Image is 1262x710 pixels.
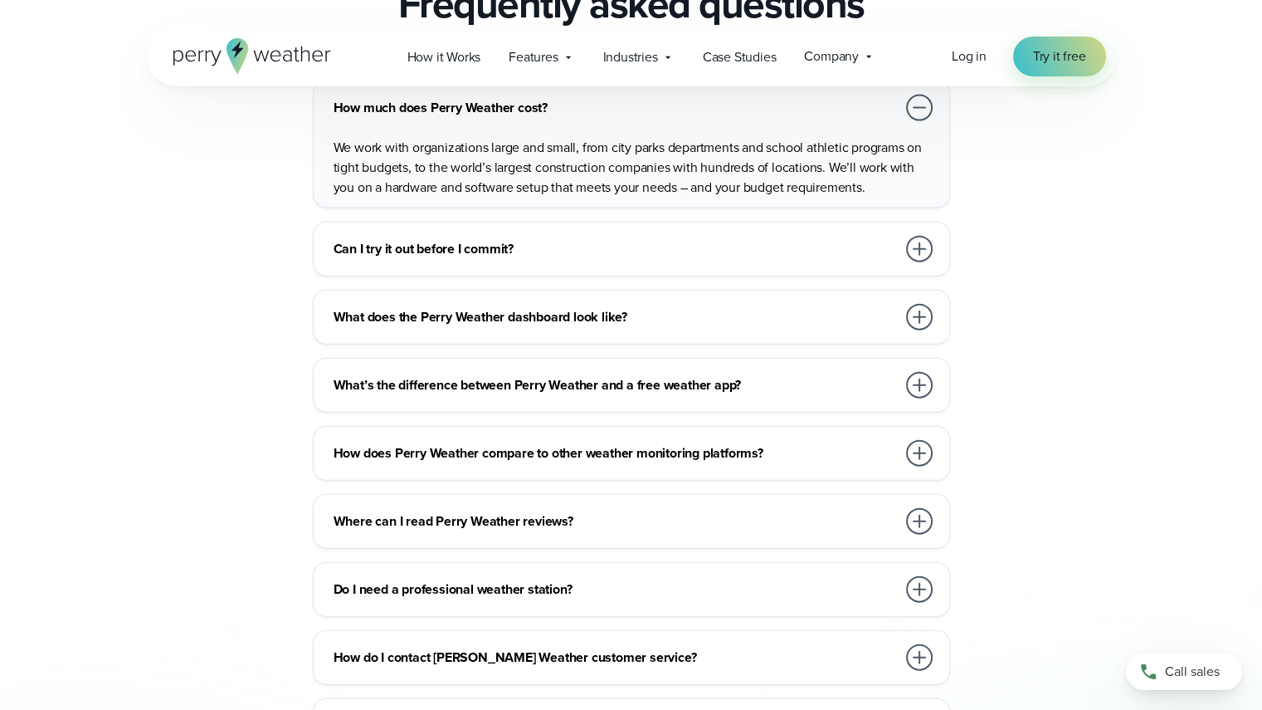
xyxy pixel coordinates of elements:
h3: Where can I read Perry Weather reviews? [334,512,896,531]
p: We work with organizations large and small, from city parks departments and school athletic progr... [334,138,936,198]
h3: How much does Perry Weather cost? [334,98,896,118]
span: Case Studies [703,47,777,67]
span: Call sales [1165,662,1220,682]
a: Call sales [1126,654,1242,690]
h3: Can I try it out before I commit? [334,239,896,259]
span: Features [509,47,558,67]
span: Company [804,47,859,66]
h3: Do I need a professional weather station? [334,580,896,600]
span: How it Works [407,47,481,67]
a: Try it free [1013,37,1106,76]
h3: How do I contact [PERSON_NAME] Weather customer service? [334,648,896,668]
a: How it Works [393,40,495,74]
h3: How does Perry Weather compare to other weather monitoring platforms? [334,443,896,463]
a: Log in [952,47,987,66]
h3: What does the Perry Weather dashboard look like? [334,307,896,327]
h3: What’s the difference between Perry Weather and a free weather app? [334,375,896,395]
a: Case Studies [689,40,791,74]
span: Try it free [1033,47,1086,66]
span: Industries [603,47,658,67]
